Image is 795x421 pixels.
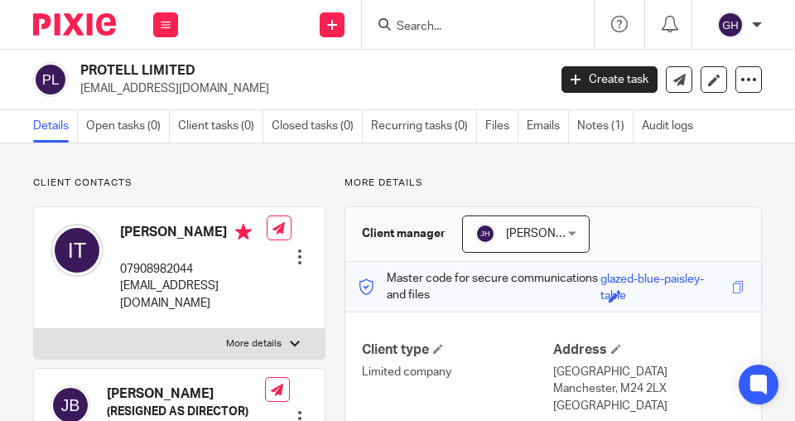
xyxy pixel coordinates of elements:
img: Pixie [33,13,116,36]
p: [GEOGRAPHIC_DATA] [553,398,744,414]
a: Client tasks (0) [178,110,263,143]
p: [EMAIL_ADDRESS][DOMAIN_NAME] [80,80,537,97]
p: Master code for secure communications and files [358,270,600,304]
h4: [PERSON_NAME] [107,385,265,403]
a: Audit logs [642,110,701,143]
i: Primary [235,224,252,240]
p: 07908982044 [120,261,267,278]
p: More details [344,177,762,190]
p: [GEOGRAPHIC_DATA] [553,364,744,380]
a: Recurring tasks (0) [371,110,477,143]
p: Limited company [362,364,553,380]
a: Open tasks (0) [86,110,170,143]
span: [PERSON_NAME] [506,228,597,240]
h2: PROTELL LIMITED [80,62,446,80]
a: Files [485,110,518,143]
a: Emails [527,110,569,143]
h3: Client manager [362,225,446,242]
a: Closed tasks (0) [272,110,363,143]
h4: [PERSON_NAME] [120,224,267,244]
img: svg%3E [475,224,495,244]
input: Search [395,20,544,35]
p: Client contacts [33,177,325,190]
img: svg%3E [717,12,744,38]
p: More details [226,337,282,351]
a: Notes (1) [577,110,634,143]
h5: (RESIGNED AS DIRECTOR) [107,404,265,420]
p: Manchester, M24 2LX [553,380,744,397]
h4: Address [553,341,744,359]
img: svg%3E [33,62,68,97]
p: [EMAIL_ADDRESS][DOMAIN_NAME] [120,278,267,312]
a: Details [33,110,78,143]
a: Create task [561,66,658,93]
div: glazed-blue-paisley-table [600,271,728,290]
img: svg%3E [51,224,104,277]
h4: Client type [362,341,553,359]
